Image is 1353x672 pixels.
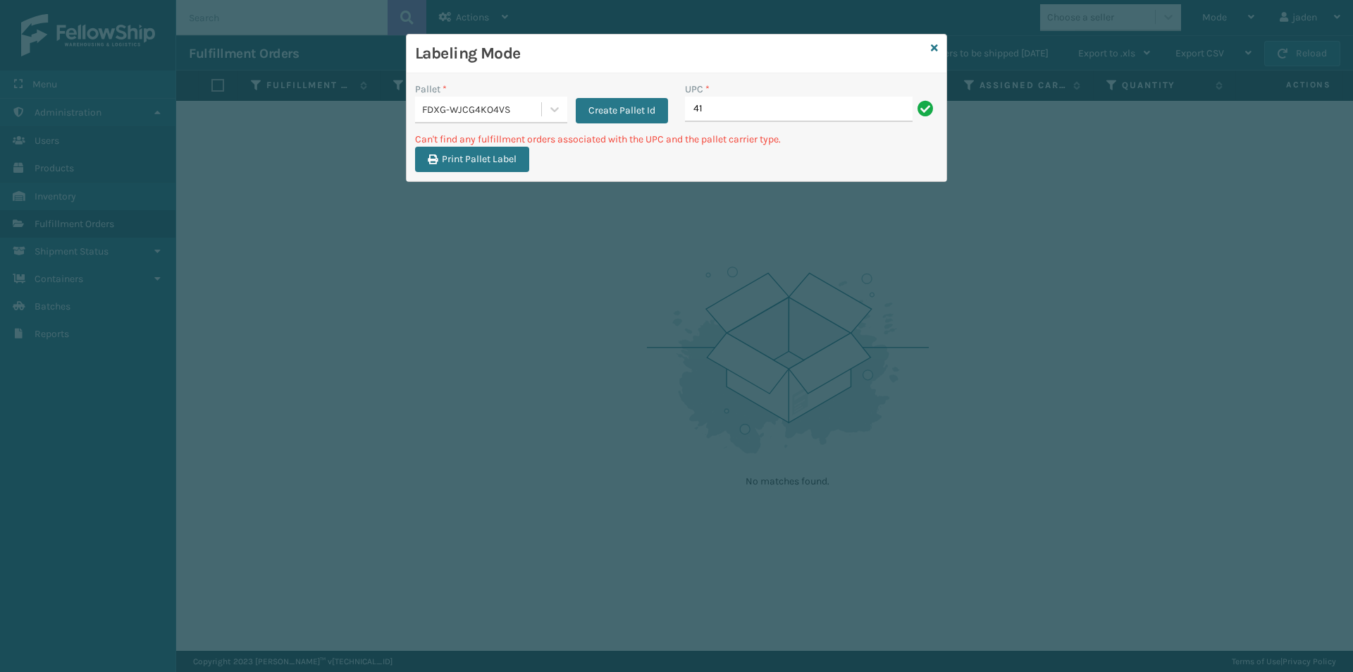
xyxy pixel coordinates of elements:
button: Create Pallet Id [576,98,668,123]
label: Pallet [415,82,447,97]
button: Print Pallet Label [415,147,529,172]
p: Can't find any fulfillment orders associated with the UPC and the pallet carrier type. [415,132,938,147]
h3: Labeling Mode [415,43,925,64]
div: FDXG-WJCG4KO4VS [422,102,543,117]
label: UPC [685,82,710,97]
